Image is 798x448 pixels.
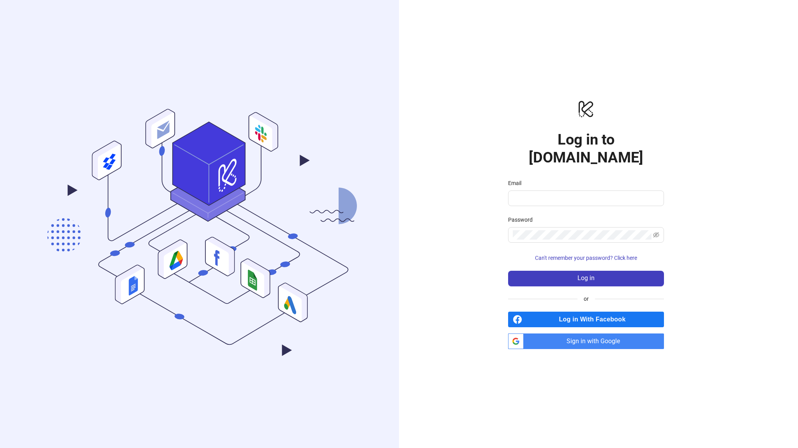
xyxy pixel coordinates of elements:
[508,333,664,349] a: Sign in with Google
[525,312,664,327] span: Log in With Facebook
[577,295,595,303] span: or
[527,333,664,349] span: Sign in with Google
[508,215,538,224] label: Password
[508,131,664,166] h1: Log in to [DOMAIN_NAME]
[508,252,664,265] button: Can't remember your password? Click here
[513,230,651,240] input: Password
[577,275,595,282] span: Log in
[508,179,526,187] label: Email
[513,194,658,203] input: Email
[535,255,637,261] span: Can't remember your password? Click here
[508,312,664,327] a: Log in With Facebook
[508,255,664,261] a: Can't remember your password? Click here
[653,232,659,238] span: eye-invisible
[508,271,664,286] button: Log in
